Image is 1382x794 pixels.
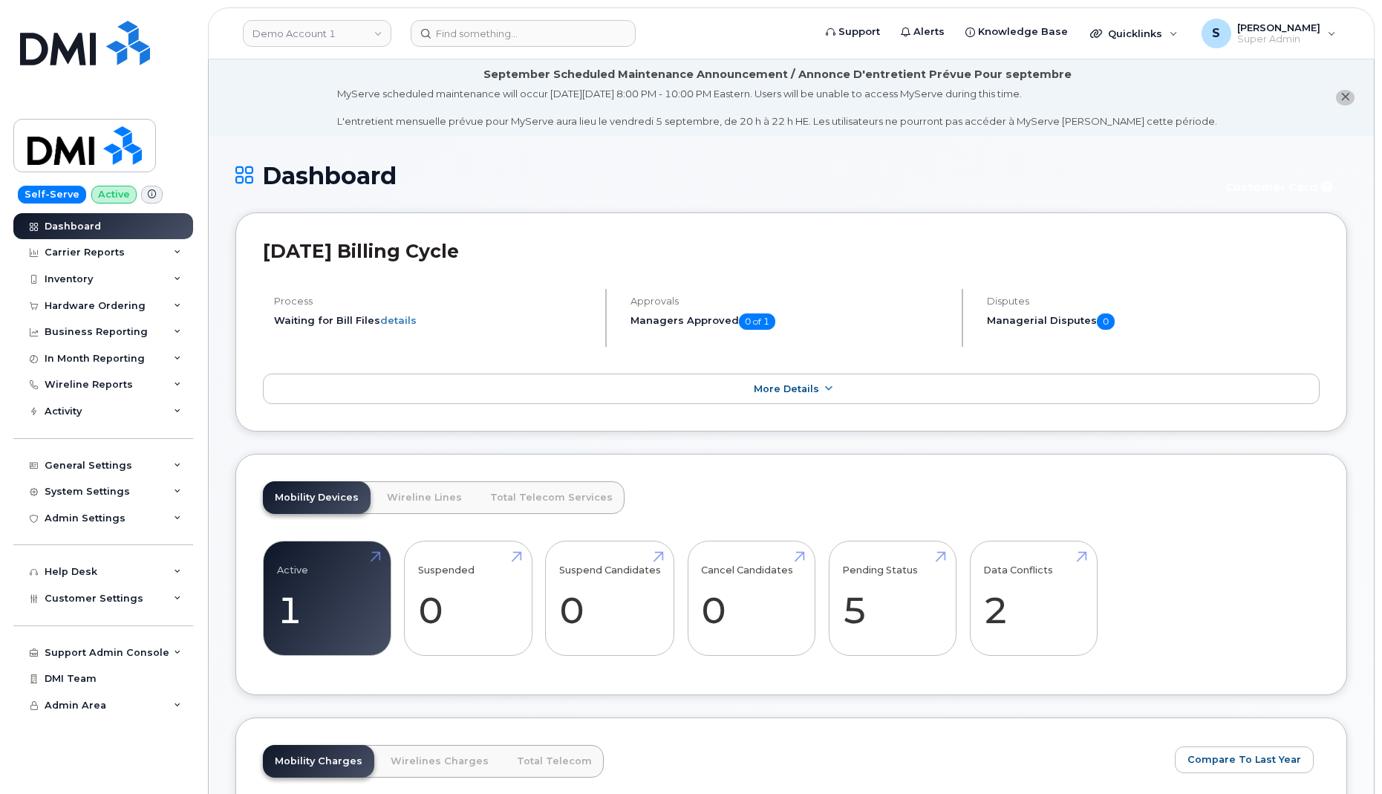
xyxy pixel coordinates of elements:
h4: Process [274,296,593,307]
a: Suspended 0 [418,550,518,648]
span: 0 [1097,313,1115,330]
a: details [380,314,417,326]
span: 0 of 1 [739,313,775,330]
h5: Managerial Disputes [987,313,1320,330]
div: MyServe scheduled maintenance will occur [DATE][DATE] 8:00 PM - 10:00 PM Eastern. Users will be u... [337,87,1217,128]
a: Mobility Devices [263,481,371,514]
a: Wireline Lines [375,481,474,514]
button: Compare To Last Year [1175,746,1314,773]
span: More Details [754,383,819,394]
a: Suspend Candidates 0 [559,550,661,648]
div: September Scheduled Maintenance Announcement / Annonce D'entretient Prévue Pour septembre [483,67,1072,82]
a: Total Telecom Services [478,481,625,514]
a: Total Telecom [505,745,604,778]
a: Data Conflicts 2 [983,550,1083,648]
li: Waiting for Bill Files [274,313,593,328]
a: Active 1 [277,550,377,648]
a: Wirelines Charges [379,745,501,778]
h2: [DATE] Billing Cycle [263,240,1320,262]
h5: Managers Approved [630,313,949,330]
a: Mobility Charges [263,745,374,778]
span: Compare To Last Year [1187,752,1301,767]
h1: Dashboard [235,163,1206,189]
h4: Disputes [987,296,1320,307]
h4: Approvals [630,296,949,307]
button: close notification [1336,90,1355,105]
a: Cancel Candidates 0 [701,550,801,648]
a: Pending Status 5 [842,550,942,648]
button: Customer Card [1213,175,1347,201]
